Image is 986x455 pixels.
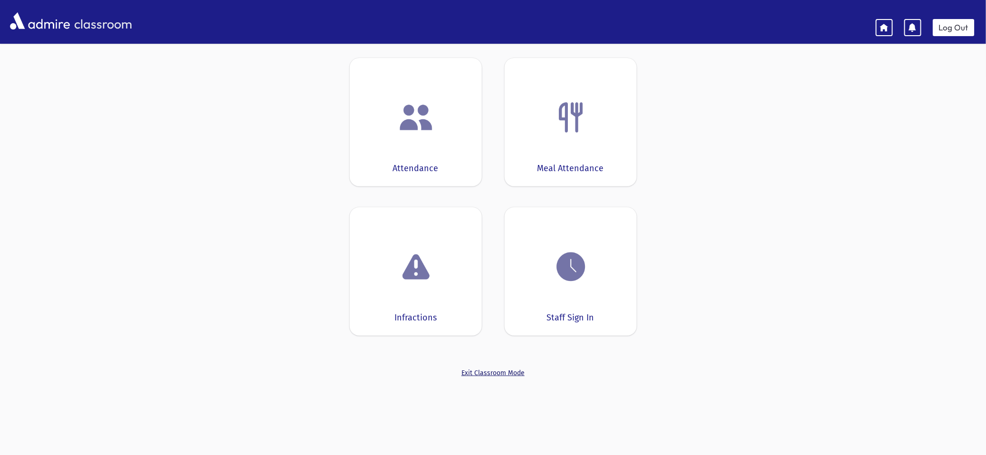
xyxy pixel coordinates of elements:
[553,99,589,136] img: Fork.png
[553,249,589,285] img: clock.png
[398,251,434,287] img: exclamation.png
[72,9,132,34] span: classroom
[398,99,434,136] img: users.png
[547,311,594,324] div: Staff Sign In
[394,311,437,324] div: Infractions
[350,368,637,378] a: Exit Classroom Mode
[8,10,72,32] img: AdmirePro
[933,19,975,36] a: Log Out
[393,162,439,175] div: Attendance
[537,162,604,175] div: Meal Attendance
